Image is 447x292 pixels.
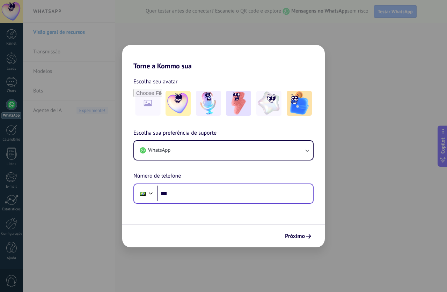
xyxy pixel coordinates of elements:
span: Escolha seu avatar [133,77,178,86]
img: -5.jpeg [287,91,312,116]
img: -1.jpeg [166,91,191,116]
div: Brazil: + 55 [136,186,149,201]
img: -4.jpeg [256,91,281,116]
img: -2.jpeg [196,91,221,116]
button: WhatsApp [134,141,313,160]
button: Próximo [282,230,314,242]
span: Número de telefone [133,172,181,181]
span: Próximo [285,234,305,239]
h2: Torne a Kommo sua [122,45,325,70]
span: Escolha sua preferência de suporte [133,129,217,138]
span: WhatsApp [148,147,170,154]
img: -3.jpeg [226,91,251,116]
